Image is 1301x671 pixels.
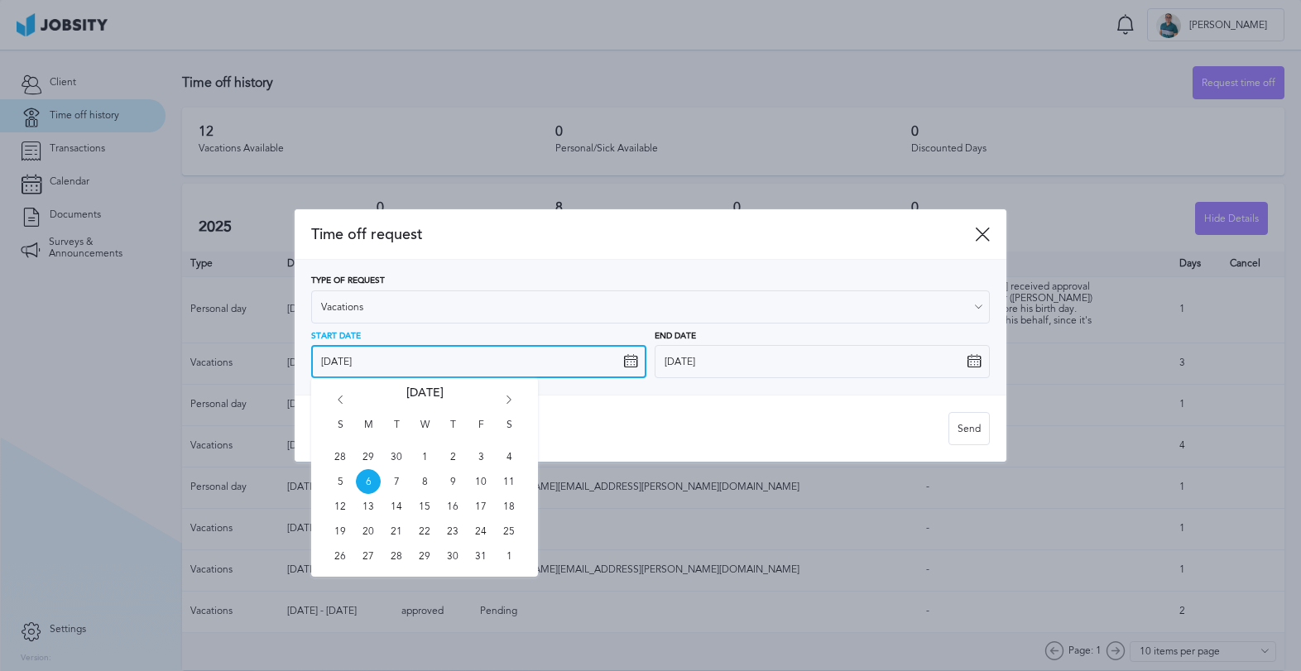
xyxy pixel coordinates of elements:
span: Sun Oct 19 2025 [328,519,353,544]
span: Tue Oct 14 2025 [384,494,409,519]
span: Tue Oct 28 2025 [384,544,409,568]
span: Thu Oct 02 2025 [440,444,465,469]
span: Wed Oct 08 2025 [412,469,437,494]
span: Sun Sep 28 2025 [328,444,353,469]
span: Thu Oct 30 2025 [440,544,465,568]
span: Sat Nov 01 2025 [497,544,521,568]
span: Sat Oct 11 2025 [497,469,521,494]
span: F [468,419,493,444]
span: Mon Oct 20 2025 [356,519,381,544]
span: Sun Oct 12 2025 [328,494,353,519]
span: Mon Sep 29 2025 [356,444,381,469]
span: Thu Oct 23 2025 [440,519,465,544]
span: Wed Oct 29 2025 [412,544,437,568]
span: Sat Oct 25 2025 [497,519,521,544]
span: Fri Oct 17 2025 [468,494,493,519]
span: Sun Oct 05 2025 [328,469,353,494]
span: T [440,419,465,444]
span: Mon Oct 06 2025 [356,469,381,494]
span: Fri Oct 31 2025 [468,544,493,568]
span: Tue Oct 07 2025 [384,469,409,494]
span: M [356,419,381,444]
div: Send [949,413,989,446]
span: Time off request [311,226,975,243]
i: Go forward 1 month [502,395,516,410]
span: End Date [655,332,696,342]
span: Fri Oct 10 2025 [468,469,493,494]
span: Tue Oct 21 2025 [384,519,409,544]
span: Fri Oct 03 2025 [468,444,493,469]
span: T [384,419,409,444]
span: Thu Oct 16 2025 [440,494,465,519]
span: Wed Oct 22 2025 [412,519,437,544]
i: Go back 1 month [333,395,348,410]
span: W [412,419,437,444]
span: Wed Oct 15 2025 [412,494,437,519]
span: Tue Sep 30 2025 [384,444,409,469]
span: Wed Oct 01 2025 [412,444,437,469]
span: Sat Oct 18 2025 [497,494,521,519]
span: Sat Oct 04 2025 [497,444,521,469]
span: Start Date [311,332,361,342]
button: Send [948,412,990,445]
span: Fri Oct 24 2025 [468,519,493,544]
span: Thu Oct 09 2025 [440,469,465,494]
span: S [497,419,521,444]
span: Type of Request [311,276,385,286]
span: S [328,419,353,444]
span: Mon Oct 13 2025 [356,494,381,519]
span: Mon Oct 27 2025 [356,544,381,568]
span: [DATE] [406,386,444,419]
span: Sun Oct 26 2025 [328,544,353,568]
